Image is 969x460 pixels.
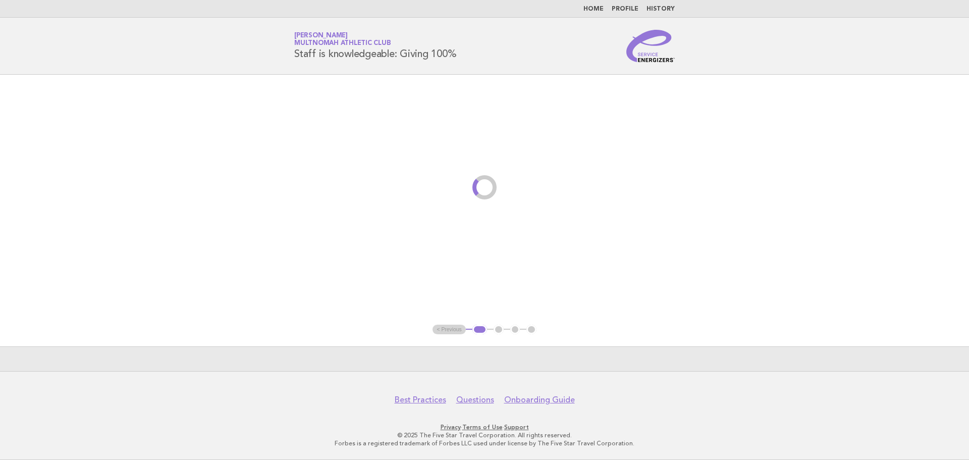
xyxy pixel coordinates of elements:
[583,6,604,12] a: Home
[504,424,529,431] a: Support
[441,424,461,431] a: Privacy
[294,40,391,47] span: Multnomah Athletic Club
[456,395,494,405] a: Questions
[504,395,575,405] a: Onboarding Guide
[647,6,675,12] a: History
[626,30,675,62] img: Service Energizers
[612,6,638,12] a: Profile
[176,439,793,447] p: Forbes is a registered trademark of Forbes LLC used under license by The Five Star Travel Corpora...
[294,33,456,59] h1: Staff is knowledgeable: Giving 100%
[176,431,793,439] p: © 2025 The Five Star Travel Corporation. All rights reserved.
[462,424,503,431] a: Terms of Use
[395,395,446,405] a: Best Practices
[294,32,391,46] a: [PERSON_NAME]Multnomah Athletic Club
[176,423,793,431] p: · ·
